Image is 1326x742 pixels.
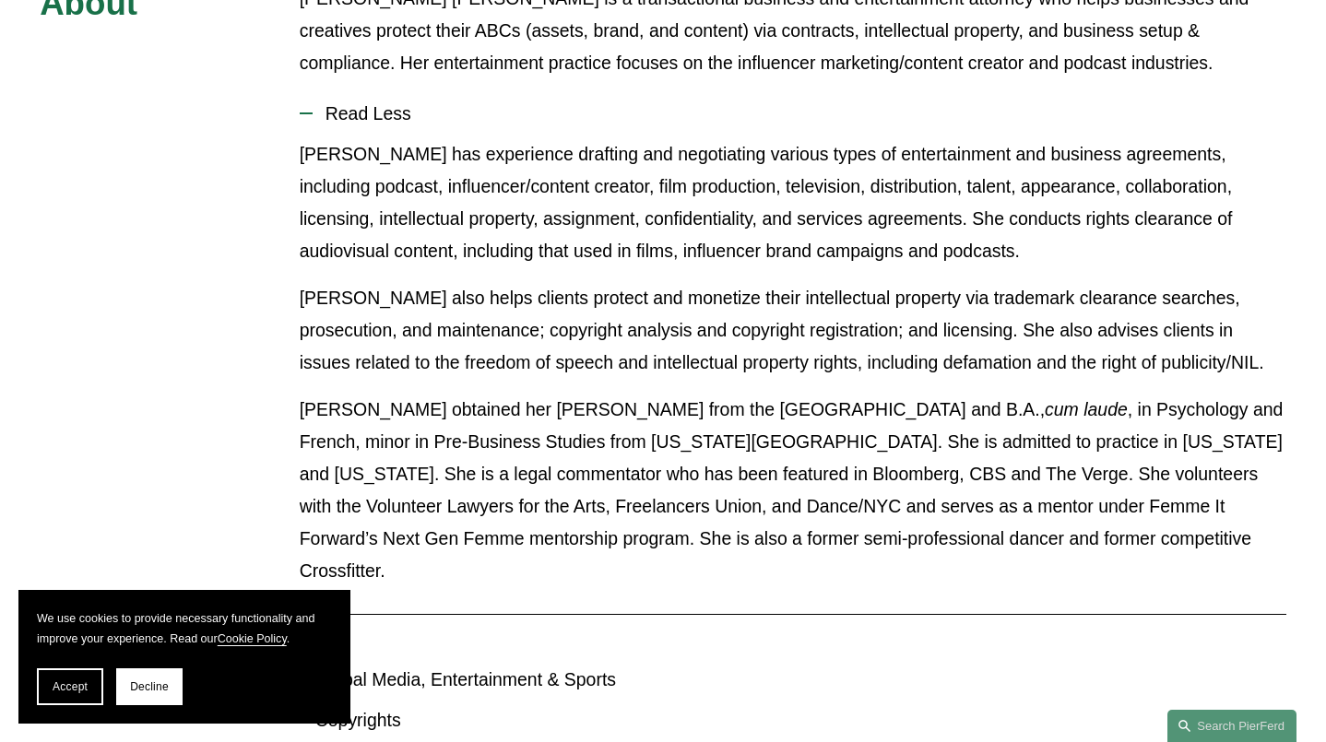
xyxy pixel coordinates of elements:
span: Read Less [313,103,1286,124]
p: Global Media, Entertainment & Sports [315,664,663,696]
button: Accept [37,668,103,705]
em: cum laude [1045,399,1128,419]
p: [PERSON_NAME] obtained her [PERSON_NAME] from the [GEOGRAPHIC_DATA] and B.A., , in Psychology and... [300,394,1286,587]
p: [PERSON_NAME] also helps clients protect and monetize their intellectual property via trademark c... [300,282,1286,379]
button: Read Less [300,89,1286,138]
p: [PERSON_NAME] has experience drafting and negotiating various types of entertainment and business... [300,138,1286,267]
span: Accept [53,680,88,693]
p: We use cookies to provide necessary functionality and improve your experience. Read our . [37,608,332,650]
div: Read Less [300,138,1286,601]
section: Cookie banner [18,590,350,724]
a: Cookie Policy [218,632,287,645]
span: Decline [130,680,169,693]
button: Decline [116,668,183,705]
a: Search this site [1167,710,1296,742]
p: Copyrights [315,704,663,736]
